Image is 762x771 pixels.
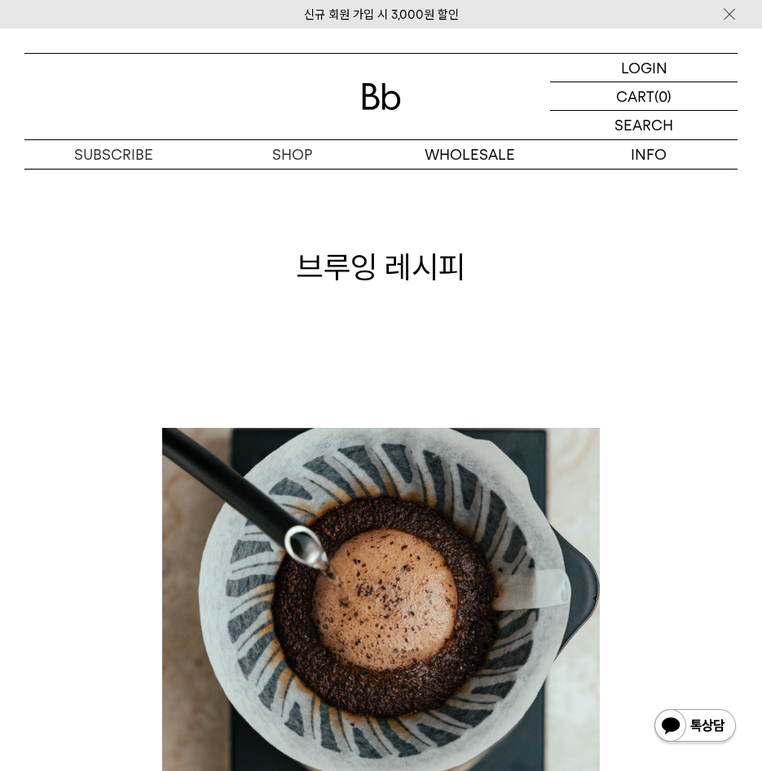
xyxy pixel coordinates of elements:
img: 로고 [362,83,401,110]
img: 카카오톡 채널 1:1 채팅 버튼 [653,707,738,747]
a: LOGIN [550,54,738,82]
a: 신규 회원 가입 시 3,000원 할인 [304,7,459,22]
p: WHOLESALE [381,140,560,169]
p: (0) [654,82,672,110]
a: CART (0) [550,82,738,111]
p: CART [616,82,654,110]
p: INFO [559,140,738,169]
a: SHOP [203,140,381,169]
a: SUBSCRIBE [24,140,203,169]
p: SEARCH [614,111,673,139]
h1: 브루잉 레시피 [24,245,738,289]
p: LOGIN [621,54,667,82]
